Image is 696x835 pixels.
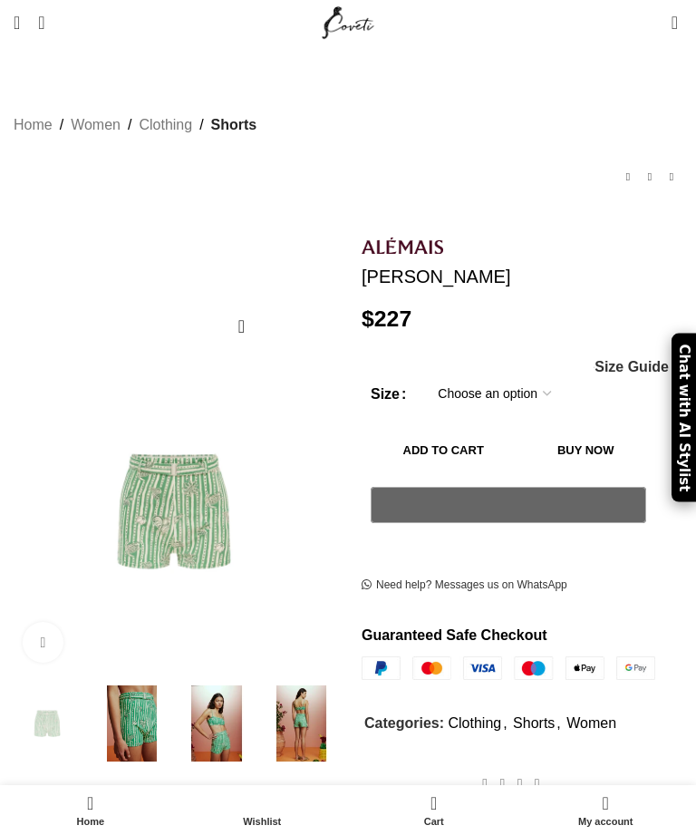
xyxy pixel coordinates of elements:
a: Previous product [617,166,639,188]
span: 0 [672,9,686,23]
span: Size Guide [594,360,669,374]
a: Open mobile menu [5,5,29,41]
a: Need help? Messages us on WhatsApp [362,578,567,593]
a: Wishlist [177,790,349,830]
button: Pay with GPay [371,487,646,523]
div: My cart [348,790,520,830]
a: Pinterest social link [511,772,528,798]
span: $ [362,306,374,331]
span: My account [529,816,683,828]
span: Cart [357,816,511,828]
iframe: Secure express checkout frame [367,533,650,535]
button: Buy now [525,431,646,469]
a: Search [29,5,53,41]
a: X social link [494,772,511,798]
a: Clothing [139,113,192,137]
img: Alemais Shorts [94,685,170,762]
h1: [PERSON_NAME] [362,266,682,287]
a: WhatsApp social link [528,772,546,798]
a: Home [14,113,53,137]
strong: Guaranteed Safe Checkout [362,627,547,643]
a: Next product [661,166,682,188]
a: 0 Cart [348,790,520,830]
bdi: 227 [362,306,411,331]
a: Size Guide [594,360,669,374]
img: Alemais dresses [179,685,255,762]
a: Home [5,790,177,830]
a: Women [566,715,616,731]
span: Wishlist [186,816,340,828]
a: Clothing [448,715,501,731]
span: , [503,712,507,735]
img: Alemais Lula Short [264,685,340,762]
label: Size [371,383,406,406]
span: Home [14,816,168,828]
span: , [556,712,560,735]
img: guaranteed-safe-checkout-bordered.j [362,656,655,680]
div: My Wishlist [644,5,662,41]
a: Shorts [211,113,257,137]
span: 0 [431,790,445,803]
img: Alemais [362,238,443,254]
img: Alemais [9,685,85,762]
a: Women [71,113,121,137]
button: Add to cart [371,431,516,469]
div: My wishlist [177,790,349,830]
a: Shorts [513,715,555,731]
a: Facebook social link [477,772,494,798]
span: Categories: [364,715,444,731]
a: My account [520,790,692,830]
a: Site logo [318,14,379,29]
nav: Breadcrumb [14,113,256,137]
a: 0 [662,5,687,41]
